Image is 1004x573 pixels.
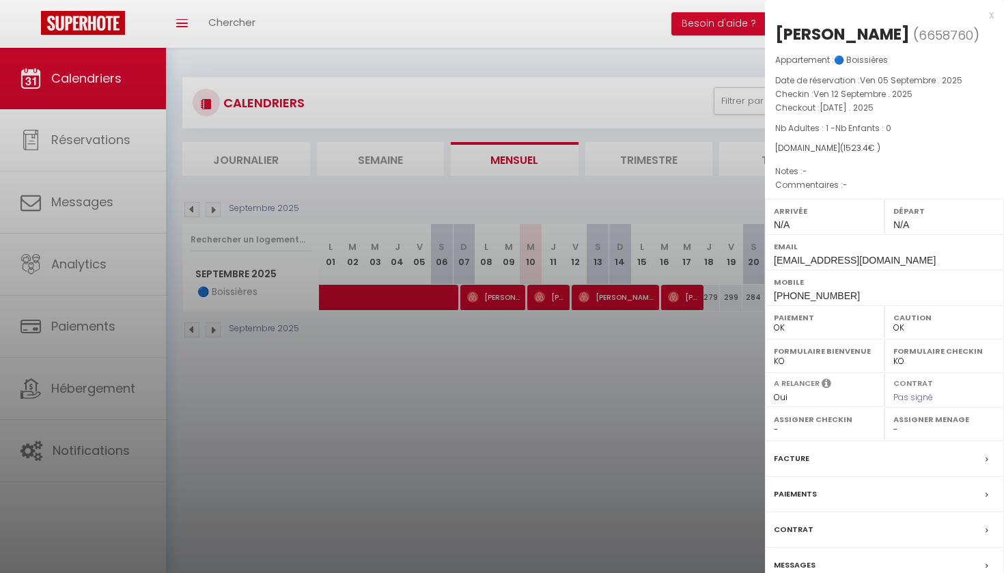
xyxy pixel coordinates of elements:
span: Nb Enfants : 0 [835,122,891,134]
label: Départ [893,204,995,218]
span: N/A [893,219,909,230]
label: Contrat [893,378,933,387]
label: Mobile [774,275,995,289]
span: [PHONE_NUMBER] [774,290,860,301]
p: Appartement : [775,53,994,67]
label: Assigner Checkin [774,413,876,426]
div: x [765,7,994,23]
label: Paiements [774,487,817,501]
label: Assigner Menage [893,413,995,426]
span: ( € ) [840,142,880,154]
span: Pas signé [893,391,933,403]
span: Nb Adultes : 1 - [775,122,891,134]
span: - [803,165,807,177]
label: A relancer [774,378,820,389]
span: 6658760 [919,27,973,44]
div: [PERSON_NAME] [775,23,910,45]
span: Ven 05 Septembre . 2025 [860,74,962,86]
span: [DATE] . 2025 [820,102,874,113]
span: 🔵 Boissières [834,54,888,66]
span: [EMAIL_ADDRESS][DOMAIN_NAME] [774,255,936,266]
label: Paiement [774,311,876,324]
label: Messages [774,558,815,572]
label: Email [774,240,995,253]
label: Formulaire Checkin [893,344,995,358]
span: ( ) [913,25,979,44]
span: 1523.4 [843,142,868,154]
span: N/A [774,219,790,230]
label: Facture [774,451,809,466]
label: Caution [893,311,995,324]
p: Commentaires : [775,178,994,192]
p: Date de réservation : [775,74,994,87]
span: - [843,179,848,191]
p: Notes : [775,165,994,178]
i: Sélectionner OUI si vous souhaiter envoyer les séquences de messages post-checkout [822,378,831,393]
button: Ouvrir le widget de chat LiveChat [11,5,52,46]
label: Arrivée [774,204,876,218]
div: [DOMAIN_NAME] [775,142,994,155]
label: Contrat [774,522,813,537]
span: Ven 12 Septembre . 2025 [813,88,912,100]
p: Checkin : [775,87,994,101]
label: Formulaire Bienvenue [774,344,876,358]
p: Checkout : [775,101,994,115]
